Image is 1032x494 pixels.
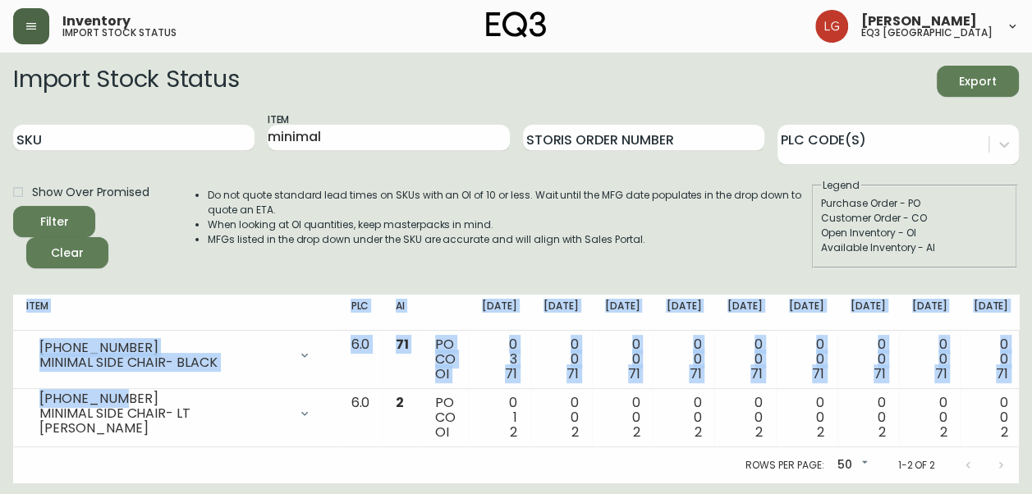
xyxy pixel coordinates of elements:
div: MINIMAL SIDE CHAIR- BLACK [39,355,288,370]
th: [DATE] [469,295,530,331]
div: 50 [830,452,871,479]
th: [DATE] [837,295,899,331]
div: PO CO [435,396,456,440]
span: OI [435,364,449,383]
div: MINIMAL SIDE CHAIR- LT [PERSON_NAME] [39,406,288,436]
span: 2 [817,423,824,441]
span: 2 [755,423,763,441]
button: Export [937,66,1019,97]
li: Do not quote standard lead times on SKUs with an OI of 10 or less. Wait until the MFG date popula... [208,188,810,217]
span: 2 [939,423,947,441]
th: AI [383,295,422,331]
div: Available Inventory - AI [821,240,1008,255]
legend: Legend [821,178,861,193]
span: 71 [566,364,579,383]
span: 71 [689,364,701,383]
div: [PHONE_NUMBER] [39,341,288,355]
span: 2 [694,423,701,441]
div: Open Inventory - OI [821,226,1008,240]
li: MFGs listed in the drop down under the SKU are accurate and will align with Sales Portal. [208,232,810,247]
th: PLC [337,295,383,331]
div: 0 0 [973,396,1008,440]
span: 71 [812,364,824,383]
div: 0 0 [851,396,886,440]
h5: eq3 [GEOGRAPHIC_DATA] [861,28,993,38]
span: 71 [874,364,886,383]
div: 0 0 [605,396,640,440]
span: 2 [1001,423,1008,441]
span: 71 [505,364,517,383]
div: [PHONE_NUMBER] [39,391,288,406]
th: [DATE] [899,295,961,331]
div: 0 0 [851,337,886,382]
span: 71 [934,364,947,383]
th: [DATE] [960,295,1021,331]
li: When looking at OI quantities, keep masterpacks in mind. [208,217,810,232]
span: 2 [510,423,517,441]
span: 71 [750,364,763,383]
th: [DATE] [530,295,592,331]
div: 0 0 [605,337,640,382]
p: Rows per page: [745,458,823,473]
span: [PERSON_NAME] [861,15,977,28]
span: Export [950,71,1006,92]
span: 71 [996,364,1008,383]
div: 0 3 [482,337,517,382]
span: Clear [39,243,95,263]
div: Customer Order - CO [821,211,1008,226]
div: 0 0 [912,396,947,440]
span: Show Over Promised [32,184,149,201]
th: Item [13,295,337,331]
div: 0 0 [973,337,1008,382]
div: 0 0 [727,337,763,382]
div: 0 0 [789,396,824,440]
div: [PHONE_NUMBER]MINIMAL SIDE CHAIR- BLACK [26,337,324,373]
div: 0 0 [666,396,701,440]
th: [DATE] [653,295,714,331]
span: 71 [396,335,409,354]
div: 0 0 [666,337,701,382]
div: 0 0 [544,337,579,382]
th: [DATE] [776,295,837,331]
span: 2 [396,393,404,412]
div: 0 0 [727,396,763,440]
span: 2 [571,423,579,441]
img: da6fc1c196b8cb7038979a7df6c040e1 [815,10,848,43]
span: 2 [878,423,886,441]
div: 0 0 [789,337,824,382]
button: Clear [26,237,108,268]
span: Inventory [62,15,131,28]
div: 0 0 [912,337,947,382]
th: [DATE] [714,295,776,331]
img: logo [486,11,547,38]
div: 0 1 [482,396,517,440]
h5: import stock status [62,28,177,38]
span: 71 [628,364,640,383]
p: 1-2 of 2 [897,458,935,473]
button: Filter [13,206,95,237]
td: 6.0 [337,331,383,389]
h2: Import Stock Status [13,66,239,97]
div: 0 0 [544,396,579,440]
div: PO CO [435,337,456,382]
td: 6.0 [337,389,383,447]
div: Purchase Order - PO [821,196,1008,211]
th: [DATE] [592,295,654,331]
span: OI [435,423,449,441]
div: [PHONE_NUMBER]MINIMAL SIDE CHAIR- LT [PERSON_NAME] [26,396,324,432]
span: 2 [633,423,640,441]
